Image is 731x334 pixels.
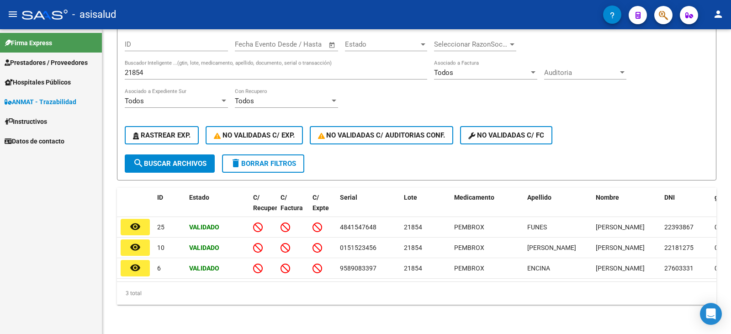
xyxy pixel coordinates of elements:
span: 25 [157,223,164,231]
button: Open calendar [327,40,338,50]
span: [PERSON_NAME] [527,244,576,251]
button: Borrar Filtros [222,154,304,173]
span: 21854 [404,223,422,231]
mat-icon: remove_red_eye [130,221,141,232]
span: Rastrear Exp. [133,131,191,139]
mat-icon: remove_red_eye [130,262,141,273]
button: Rastrear Exp. [125,126,199,144]
span: PEMBROX [454,244,484,251]
span: C/ Expte [313,194,329,212]
strong: Validado [189,265,219,272]
datatable-header-cell: Nombre [592,188,661,228]
span: Hospitales Públicos [5,77,71,87]
datatable-header-cell: C/ Expte [309,188,336,228]
span: 22181275 [664,244,694,251]
datatable-header-cell: C/ Factura [277,188,309,228]
span: Buscar Archivos [133,159,207,168]
mat-icon: search [133,158,144,169]
span: Prestadores / Proveedores [5,58,88,68]
span: Instructivos [5,117,47,127]
button: Buscar Archivos [125,154,215,173]
span: Nombre [596,194,619,201]
button: No Validadas c/ Exp. [206,126,303,144]
button: No validadas c/ FC [460,126,552,144]
datatable-header-cell: Serial [336,188,400,228]
datatable-header-cell: Lote [400,188,450,228]
span: 9589083397 [340,265,376,272]
button: No Validadas c/ Auditorias Conf. [310,126,454,144]
span: [PERSON_NAME] [596,265,645,272]
datatable-header-cell: Apellido [524,188,592,228]
span: 22393867 [664,223,694,231]
span: No Validadas c/ Auditorias Conf. [318,131,445,139]
span: 6 [157,265,161,272]
mat-icon: person [713,9,724,20]
span: ENCINA [527,265,550,272]
div: 3 total [117,282,716,305]
mat-icon: menu [7,9,18,20]
span: No Validadas c/ Exp. [214,131,295,139]
span: [PERSON_NAME] [596,244,645,251]
span: 21854 [404,244,422,251]
span: Estado [189,194,209,201]
span: 21854 [404,265,422,272]
span: Borrar Filtros [230,159,296,168]
span: Estado [345,40,419,48]
span: PEMBROX [454,223,484,231]
span: Todos [125,97,144,105]
span: 27603331 [664,265,694,272]
span: 0151523456 [340,244,376,251]
strong: Validado [189,223,219,231]
span: PEMBROX [454,265,484,272]
datatable-header-cell: Medicamento [450,188,524,228]
span: Todos [235,97,254,105]
div: Open Intercom Messenger [700,303,722,325]
span: FUNES [527,223,547,231]
span: Firma Express [5,38,52,48]
span: Medicamento [454,194,494,201]
input: Start date [235,40,265,48]
span: gtin [715,194,726,201]
span: 10 [157,244,164,251]
span: C/ Factura [281,194,303,212]
span: C/ Recupero [253,194,281,212]
span: DNI [664,194,675,201]
strong: Validado [189,244,219,251]
mat-icon: remove_red_eye [130,242,141,253]
input: End date [273,40,317,48]
span: Todos [434,69,453,77]
span: - asisalud [72,5,116,25]
datatable-header-cell: ID [154,188,185,228]
span: ID [157,194,163,201]
span: 4841547648 [340,223,376,231]
datatable-header-cell: DNI [661,188,711,228]
span: Apellido [527,194,551,201]
span: Lote [404,194,417,201]
mat-icon: delete [230,158,241,169]
span: [PERSON_NAME] [596,223,645,231]
span: Serial [340,194,357,201]
span: Auditoria [544,69,618,77]
datatable-header-cell: Estado [185,188,249,228]
span: No validadas c/ FC [468,131,544,139]
span: Datos de contacto [5,136,64,146]
span: ANMAT - Trazabilidad [5,97,76,107]
span: Seleccionar RazonSocial [434,40,508,48]
datatable-header-cell: C/ Recupero [249,188,277,228]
